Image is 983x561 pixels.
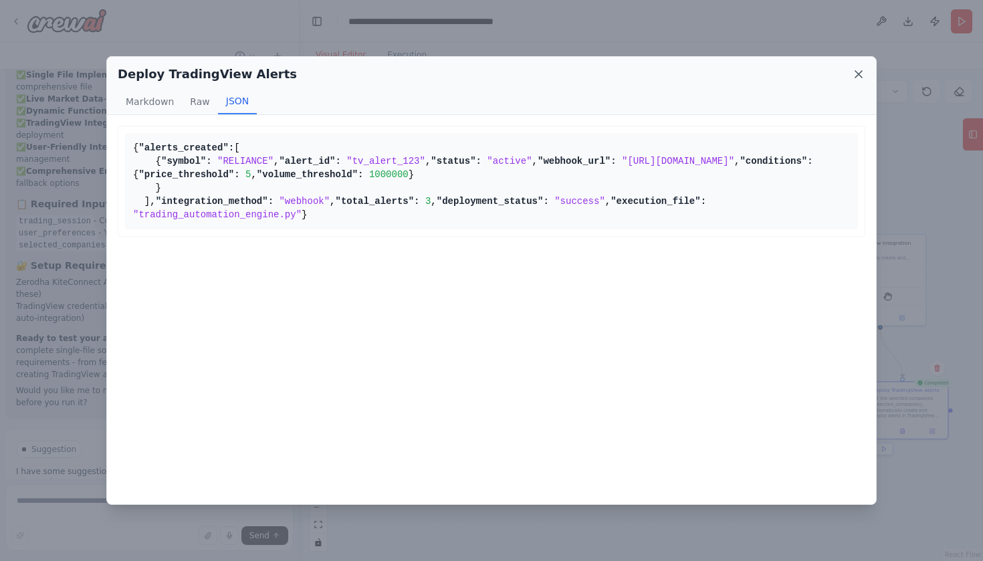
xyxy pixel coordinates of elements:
span: "total_alerts": [336,196,420,207]
button: Markdown [118,89,182,114]
span: "active" [487,156,532,166]
span: "deployment_status": [437,196,549,207]
span: "success" [554,196,605,207]
span: "webhook" [279,196,330,207]
span: 1000000 [369,169,409,180]
button: JSON [218,89,257,114]
pre: { [ { , , , , { , } } ], , , , } [125,133,858,229]
span: 3 [425,196,431,207]
span: "price_threshold": [138,169,239,180]
span: "alert_id": [279,156,340,166]
span: "conditions": [740,156,812,166]
span: "RELIANCE" [217,156,274,166]
span: "[URL][DOMAIN_NAME]" [622,156,734,166]
span: "symbol": [161,156,212,166]
span: "alerts_created": [138,142,234,153]
span: "tv_alert_123" [346,156,425,166]
span: "webhook_url": [538,156,617,166]
span: "integration_method": [156,196,274,207]
span: "volume_threshold": [257,169,364,180]
h2: Deploy TradingView Alerts [118,65,297,84]
span: "execution_file": [611,196,706,207]
span: 5 [245,169,251,180]
span: "status": [431,156,481,166]
span: "trading_automation_engine.py" [133,209,302,220]
button: Raw [182,89,217,114]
